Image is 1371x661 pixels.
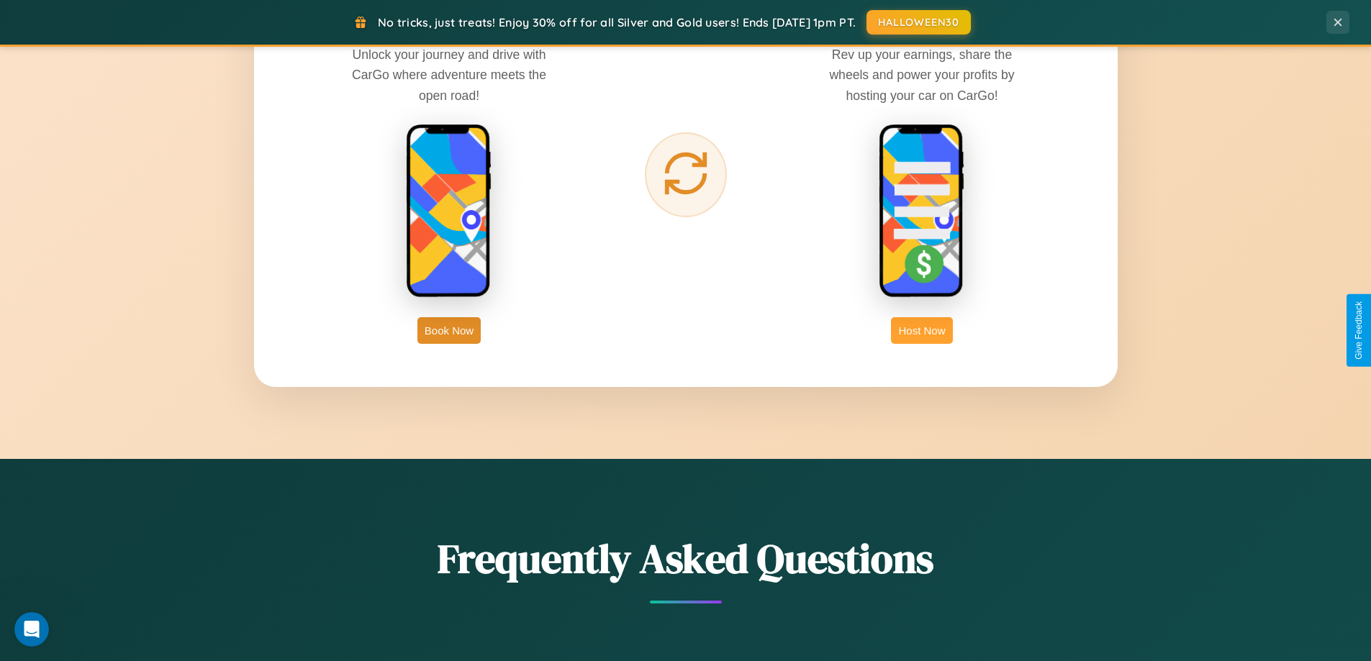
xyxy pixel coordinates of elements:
[867,10,971,35] button: HALLOWEEN30
[417,317,481,344] button: Book Now
[14,612,49,647] iframe: Intercom live chat
[341,45,557,105] p: Unlock your journey and drive with CarGo where adventure meets the open road!
[891,317,952,344] button: Host Now
[879,124,965,299] img: host phone
[254,531,1118,586] h2: Frequently Asked Questions
[378,15,856,29] span: No tricks, just treats! Enjoy 30% off for all Silver and Gold users! Ends [DATE] 1pm PT.
[1354,301,1364,360] div: Give Feedback
[814,45,1030,105] p: Rev up your earnings, share the wheels and power your profits by hosting your car on CarGo!
[406,124,492,299] img: rent phone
